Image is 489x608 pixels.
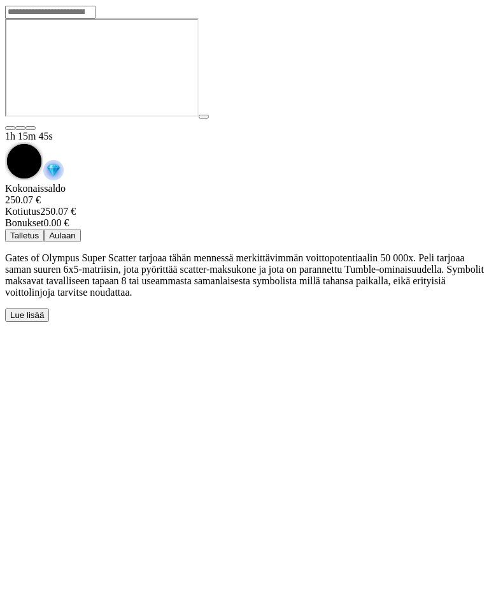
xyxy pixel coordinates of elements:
[5,131,484,183] div: Game menu
[5,183,484,242] div: Game menu content
[15,126,25,130] button: chevron-down icon
[44,229,81,242] button: Aulaan
[5,131,53,141] span: user session time
[10,231,39,240] span: Talletus
[5,183,484,206] div: Kokonaissaldo
[5,308,49,322] button: Lue lisäächevron-down icon
[5,229,44,242] button: Talletus
[5,252,484,298] p: Gates of Olympus Super Scatter tarjoaa tähän mennessä merkittävimmän voittopotentiaalin 50 000x. ...
[49,231,76,240] span: Aulaan
[5,126,15,130] button: close icon
[5,6,96,18] input: Search
[43,160,64,180] img: reward-icon
[25,126,36,130] button: fullscreen icon
[5,194,484,206] div: 250.07 €
[199,115,209,119] button: play icon
[5,18,199,117] iframe: Gates of Olympus Super Scatter
[5,206,484,217] div: 250.07 €
[5,217,484,229] div: 0.00 €
[5,217,43,228] span: Bonukset
[5,206,40,217] span: Kotiutus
